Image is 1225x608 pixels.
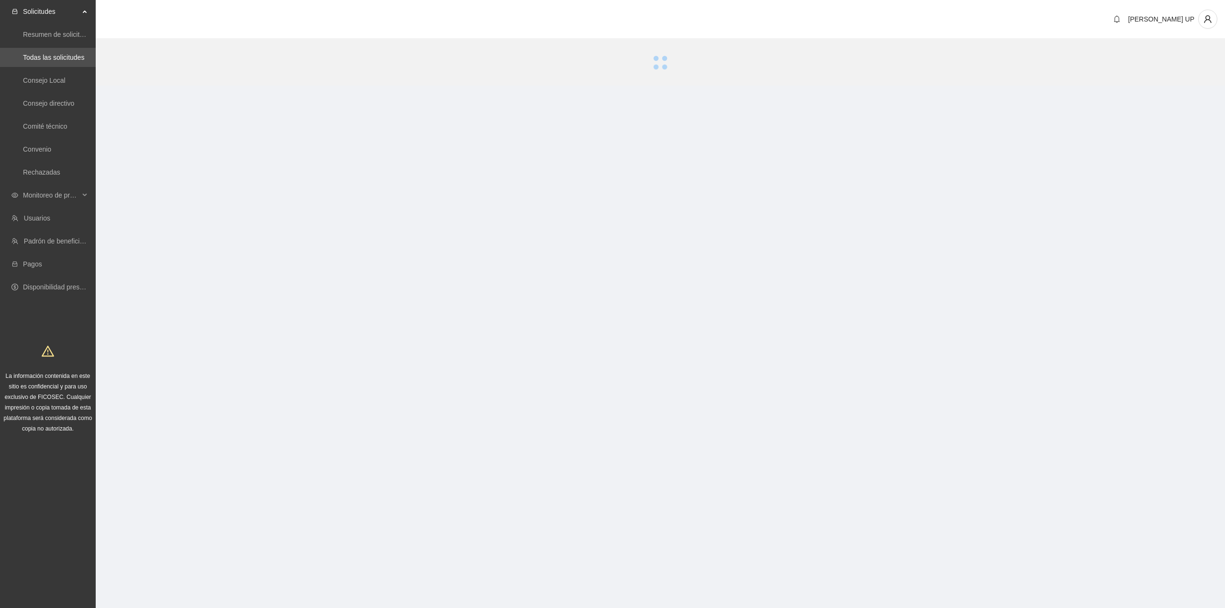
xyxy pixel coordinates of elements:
[23,31,131,38] a: Resumen de solicitudes por aprobar
[23,168,60,176] a: Rechazadas
[23,99,74,107] a: Consejo directivo
[4,373,92,432] span: La información contenida en este sitio es confidencial y para uso exclusivo de FICOSEC. Cualquier...
[1198,10,1217,29] button: user
[24,214,50,222] a: Usuarios
[1128,15,1194,23] span: [PERSON_NAME] UP
[23,260,42,268] a: Pagos
[24,237,94,245] a: Padrón de beneficiarios
[1199,15,1217,23] span: user
[23,2,79,21] span: Solicitudes
[11,8,18,15] span: inbox
[1109,11,1125,27] button: bell
[23,145,51,153] a: Convenio
[23,283,105,291] a: Disponibilidad presupuestal
[42,345,54,357] span: warning
[23,122,67,130] a: Comité técnico
[11,192,18,199] span: eye
[23,186,79,205] span: Monitoreo de proyectos
[1110,15,1124,23] span: bell
[23,54,84,61] a: Todas las solicitudes
[23,77,66,84] a: Consejo Local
